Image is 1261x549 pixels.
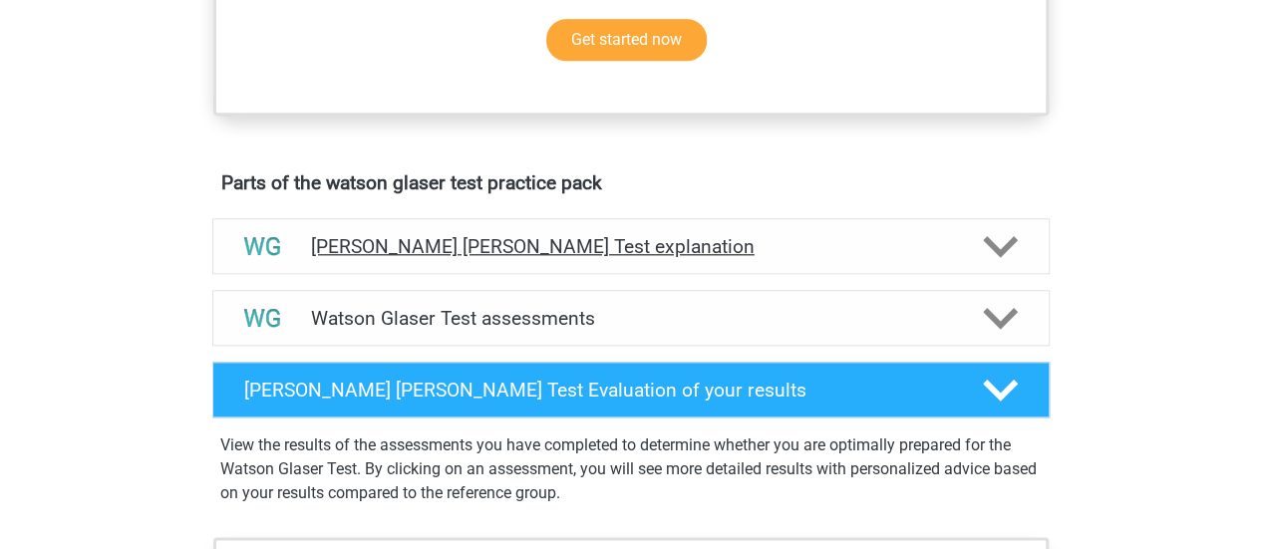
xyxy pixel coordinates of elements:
h4: Watson Glaser Test assessments [311,307,951,330]
img: watson glaser test explanations [237,221,288,272]
a: assessments Watson Glaser Test assessments [204,290,1058,346]
h4: [PERSON_NAME] [PERSON_NAME] Test Evaluation of your results [244,379,951,402]
h4: Parts of the watson glaser test practice pack [221,171,1041,194]
p: View the results of the assessments you have completed to determine whether you are optimally pre... [220,433,1042,505]
a: Get started now [546,19,707,61]
h4: [PERSON_NAME] [PERSON_NAME] Test explanation [311,235,951,258]
a: [PERSON_NAME] [PERSON_NAME] Test Evaluation of your results [204,362,1058,417]
a: explanations [PERSON_NAME] [PERSON_NAME] Test explanation [204,218,1058,274]
img: watson glaser test assessments [237,293,288,344]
